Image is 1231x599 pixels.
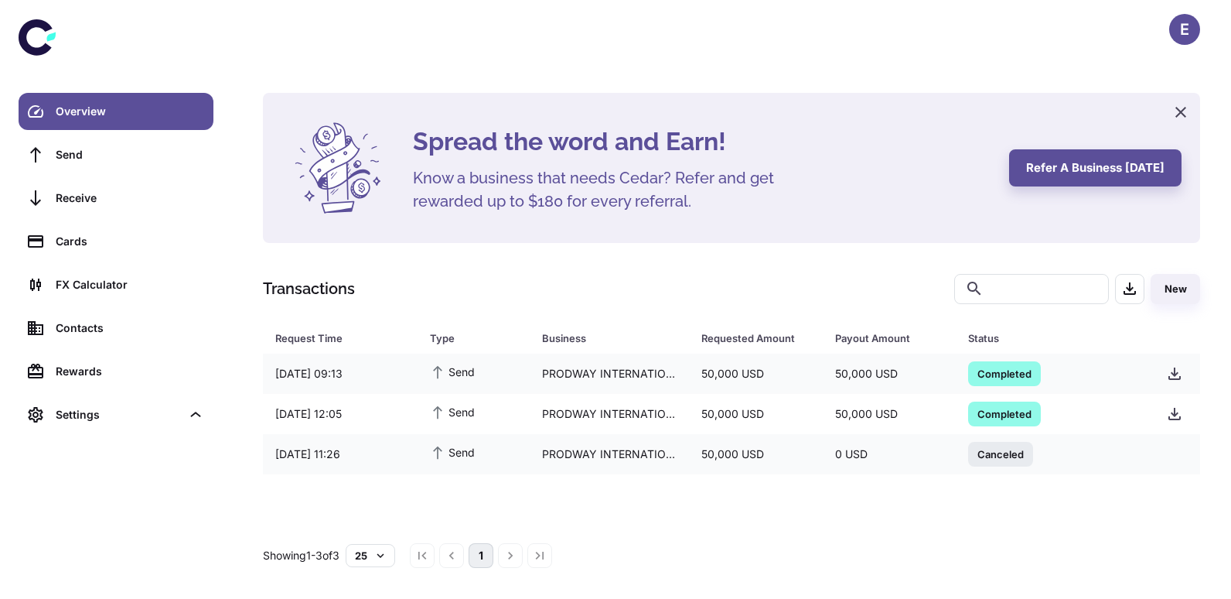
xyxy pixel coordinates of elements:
[835,327,950,349] span: Payout Amount
[1009,149,1182,187] button: Refer a business [DATE]
[413,166,800,213] h5: Know a business that needs Cedar? Refer and get rewarded up to $180 for every referral.
[19,223,213,260] a: Cards
[263,440,418,469] div: [DATE] 11:26
[56,406,181,423] div: Settings
[407,543,554,568] nav: pagination navigation
[968,365,1041,381] span: Completed
[56,363,204,380] div: Rewards
[689,399,822,429] div: 50,000 USD
[968,446,1033,461] span: Canceled
[689,440,822,469] div: 50,000 USD
[19,353,213,390] a: Rewards
[56,103,204,120] div: Overview
[19,310,213,347] a: Contacts
[835,327,929,349] div: Payout Amount
[19,180,213,217] a: Receive
[430,327,523,349] span: Type
[19,266,213,303] a: FX Calculator
[56,146,204,163] div: Send
[968,406,1041,421] span: Completed
[430,443,475,460] span: Send
[430,403,475,420] span: Send
[823,440,956,469] div: 0 USD
[430,327,503,349] div: Type
[689,359,822,388] div: 50,000 USD
[469,543,493,568] button: page 1
[430,363,475,380] span: Send
[823,399,956,429] div: 50,000 USD
[1151,274,1200,304] button: New
[263,399,418,429] div: [DATE] 12:05
[56,276,204,293] div: FX Calculator
[530,399,690,429] div: PRODWAY INTERNATIONAL
[19,396,213,433] div: Settings
[1169,14,1200,45] button: E
[823,359,956,388] div: 50,000 USD
[263,277,355,300] h1: Transactions
[263,359,418,388] div: [DATE] 09:13
[346,544,395,567] button: 25
[56,320,204,337] div: Contacts
[701,327,816,349] span: Requested Amount
[19,93,213,130] a: Overview
[275,327,411,349] span: Request Time
[701,327,796,349] div: Requested Amount
[56,233,204,250] div: Cards
[56,190,204,207] div: Receive
[19,136,213,173] a: Send
[530,359,690,388] div: PRODWAY INTERNATIONAL
[263,547,339,564] p: Showing 1-3 of 3
[968,327,1136,349] span: Status
[275,327,391,349] div: Request Time
[530,440,690,469] div: PRODWAY INTERNATIONAL
[968,327,1116,349] div: Status
[413,123,991,160] h4: Spread the word and Earn!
